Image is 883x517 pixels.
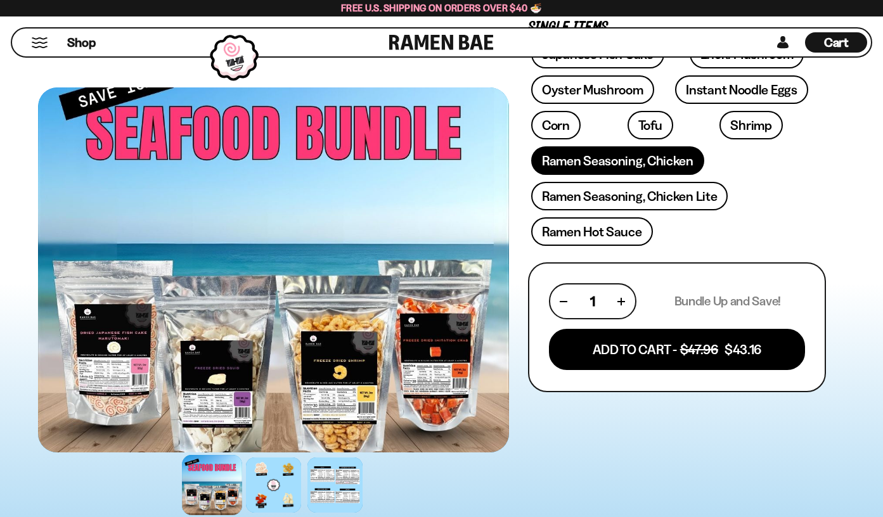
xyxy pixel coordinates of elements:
[341,2,542,14] span: Free U.S. Shipping on Orders over $40 🍜
[31,37,48,48] button: Mobile Menu Trigger
[719,111,782,139] a: Shrimp
[67,32,96,53] a: Shop
[805,29,867,56] div: Cart
[590,293,595,309] span: 1
[674,293,782,309] p: Bundle Up and Save!
[67,34,96,51] span: Shop
[549,329,805,370] button: Add To Cart - $47.96 $43.16
[824,35,849,50] span: Cart
[531,182,728,210] a: Ramen Seasoning, Chicken Lite
[675,75,808,104] a: Instant Noodle Eggs
[628,111,673,139] a: Tofu
[531,111,581,139] a: Corn
[531,146,704,175] a: Ramen Seasoning, Chicken
[531,75,654,104] a: Oyster Mushroom
[531,217,653,246] a: Ramen Hot Sauce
